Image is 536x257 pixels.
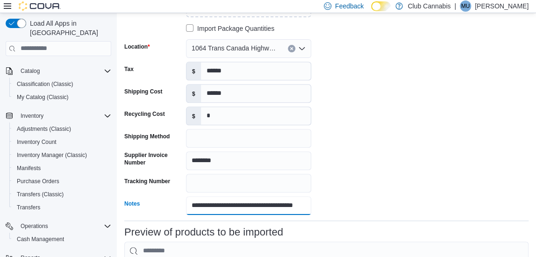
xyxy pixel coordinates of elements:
[13,136,60,148] a: Inventory Count
[124,65,134,73] label: Tax
[13,79,77,90] a: Classification (Classic)
[17,178,59,185] span: Purchase Orders
[407,0,450,12] p: Club Cannabis
[9,91,115,104] button: My Catalog (Classic)
[124,151,182,166] label: Supplier Invoice Number
[21,222,48,230] span: Operations
[17,125,71,133] span: Adjustments (Classic)
[124,178,170,185] label: Tracking Number
[17,221,52,232] button: Operations
[13,92,72,103] a: My Catalog (Classic)
[124,43,150,50] label: Location
[13,92,111,103] span: My Catalog (Classic)
[17,93,69,101] span: My Catalog (Classic)
[454,0,456,12] p: |
[9,149,115,162] button: Inventory Manager (Classic)
[186,85,201,102] label: $
[192,43,279,54] span: 1064 Trans Canada Highway - Central Cariboo Cannabis
[9,201,115,214] button: Transfers
[298,45,306,52] button: Open list of options
[17,65,43,77] button: Catalog
[124,133,170,140] label: Shipping Method
[17,138,57,146] span: Inventory Count
[335,1,364,11] span: Feedback
[21,112,43,120] span: Inventory
[26,19,111,37] span: Load All Apps in [GEOGRAPHIC_DATA]
[17,65,111,77] span: Catalog
[17,204,40,211] span: Transfers
[13,150,111,161] span: Inventory Manager (Classic)
[9,233,115,246] button: Cash Management
[9,122,115,136] button: Adjustments (Classic)
[21,67,40,75] span: Catalog
[17,80,73,88] span: Classification (Classic)
[288,45,295,52] button: Clear input
[13,123,111,135] span: Adjustments (Classic)
[13,234,111,245] span: Cash Management
[17,164,41,172] span: Manifests
[460,0,471,12] div: Mavis Upson
[186,107,201,125] label: $
[124,200,140,207] label: Notes
[186,62,201,80] label: $
[124,227,283,238] h3: Preview of products to be imported
[9,188,115,201] button: Transfers (Classic)
[9,162,115,175] button: Manifests
[13,202,44,213] a: Transfers
[2,64,115,78] button: Catalog
[13,150,91,161] a: Inventory Manager (Classic)
[17,110,111,121] span: Inventory
[17,221,111,232] span: Operations
[124,110,165,118] label: Recycling Cost
[13,176,111,187] span: Purchase Orders
[13,163,44,174] a: Manifests
[13,136,111,148] span: Inventory Count
[17,110,47,121] button: Inventory
[13,189,67,200] a: Transfers (Classic)
[17,191,64,198] span: Transfers (Classic)
[9,175,115,188] button: Purchase Orders
[13,234,68,245] a: Cash Management
[124,88,162,95] label: Shipping Cost
[13,163,111,174] span: Manifests
[475,0,529,12] p: [PERSON_NAME]
[9,78,115,91] button: Classification (Classic)
[19,1,61,11] img: Cova
[461,0,470,12] span: MU
[2,109,115,122] button: Inventory
[13,189,111,200] span: Transfers (Classic)
[13,79,111,90] span: Classification (Classic)
[13,123,75,135] a: Adjustments (Classic)
[2,220,115,233] button: Operations
[186,23,274,34] label: Import Package Quantities
[9,136,115,149] button: Inventory Count
[17,151,87,159] span: Inventory Manager (Classic)
[17,236,64,243] span: Cash Management
[13,202,111,213] span: Transfers
[13,176,63,187] a: Purchase Orders
[371,1,391,11] input: Dark Mode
